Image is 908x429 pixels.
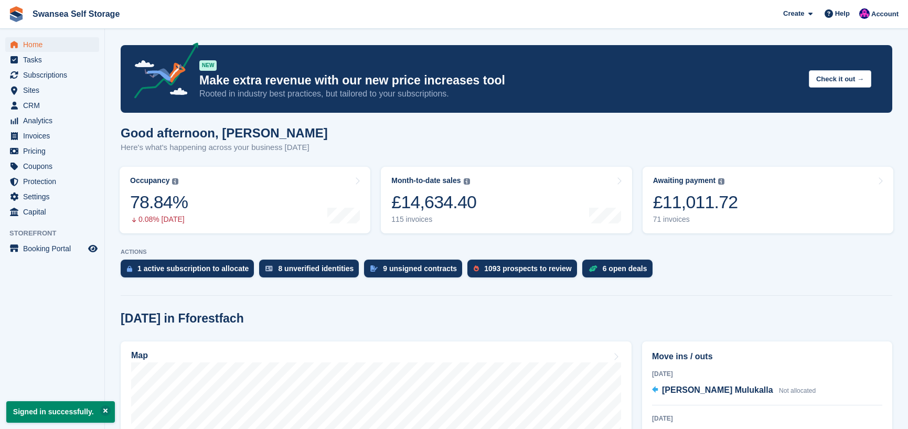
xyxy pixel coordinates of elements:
[603,264,647,273] div: 6 open deals
[718,178,724,185] img: icon-info-grey-7440780725fd019a000dd9b08b2336e03edf1995a4989e88bcd33f0948082b44.svg
[381,167,632,233] a: Month-to-date sales £14,634.40 115 invoices
[364,260,467,283] a: 9 unsigned contracts
[809,70,871,88] button: Check it out →
[5,205,99,219] a: menu
[383,264,457,273] div: 9 unsigned contracts
[125,42,199,102] img: price-adjustments-announcement-icon-8257ccfd72463d97f412b2fc003d46551f7dbcb40ab6d574587a9cd5c0d94...
[121,312,244,326] h2: [DATE] in Fforestfach
[5,174,99,189] a: menu
[278,264,354,273] div: 8 unverified identities
[582,260,658,283] a: 6 open deals
[5,98,99,113] a: menu
[5,144,99,158] a: menu
[835,8,850,19] span: Help
[5,68,99,82] a: menu
[127,265,132,272] img: active_subscription_to_allocate_icon-d502201f5373d7db506a760aba3b589e785aa758c864c3986d89f69b8ff3...
[484,264,572,273] div: 1093 prospects to review
[464,178,470,185] img: icon-info-grey-7440780725fd019a000dd9b08b2336e03edf1995a4989e88bcd33f0948082b44.svg
[199,60,217,71] div: NEW
[871,9,899,19] span: Account
[23,144,86,158] span: Pricing
[589,265,597,272] img: deal-1b604bf984904fb50ccaf53a9ad4b4a5d6e5aea283cecdc64d6e3604feb123c2.svg
[8,6,24,22] img: stora-icon-8386f47178a22dfd0bd8f6a31ec36ba5ce8667c1dd55bd0f319d3a0aa187defe.svg
[23,189,86,204] span: Settings
[653,215,738,224] div: 71 invoices
[130,191,188,213] div: 78.84%
[652,414,882,423] div: [DATE]
[130,176,169,185] div: Occupancy
[859,8,870,19] img: Donna Davies
[652,384,816,398] a: [PERSON_NAME] Mulukalla Not allocated
[662,385,773,394] span: [PERSON_NAME] Mulukalla
[121,142,328,154] p: Here's what's happening across your business [DATE]
[5,113,99,128] a: menu
[5,52,99,67] a: menu
[87,242,99,255] a: Preview store
[199,88,800,100] p: Rooted in industry best practices, but tailored to your subscriptions.
[643,167,893,233] a: Awaiting payment £11,011.72 71 invoices
[9,228,104,239] span: Storefront
[23,159,86,174] span: Coupons
[653,176,716,185] div: Awaiting payment
[23,241,86,256] span: Booking Portal
[23,98,86,113] span: CRM
[23,52,86,67] span: Tasks
[5,37,99,52] a: menu
[131,351,148,360] h2: Map
[23,205,86,219] span: Capital
[199,73,800,88] p: Make extra revenue with our new price increases tool
[121,126,328,140] h1: Good afternoon, [PERSON_NAME]
[28,5,124,23] a: Swansea Self Storage
[391,215,476,224] div: 115 invoices
[391,176,461,185] div: Month-to-date sales
[653,191,738,213] div: £11,011.72
[6,401,115,423] p: Signed in successfully.
[652,369,882,379] div: [DATE]
[5,159,99,174] a: menu
[130,215,188,224] div: 0.08% [DATE]
[652,350,882,363] h2: Move ins / outs
[23,37,86,52] span: Home
[5,128,99,143] a: menu
[474,265,479,272] img: prospect-51fa495bee0391a8d652442698ab0144808aea92771e9ea1ae160a38d050c398.svg
[120,167,370,233] a: Occupancy 78.84% 0.08% [DATE]
[391,191,476,213] div: £14,634.40
[23,83,86,98] span: Sites
[779,387,816,394] span: Not allocated
[265,265,273,272] img: verify_identity-adf6edd0f0f0b5bbfe63781bf79b02c33cf7c696d77639b501bdc392416b5a36.svg
[5,241,99,256] a: menu
[23,174,86,189] span: Protection
[5,189,99,204] a: menu
[783,8,804,19] span: Create
[23,128,86,143] span: Invoices
[121,260,259,283] a: 1 active subscription to allocate
[172,178,178,185] img: icon-info-grey-7440780725fd019a000dd9b08b2336e03edf1995a4989e88bcd33f0948082b44.svg
[23,68,86,82] span: Subscriptions
[121,249,892,255] p: ACTIONS
[5,83,99,98] a: menu
[23,113,86,128] span: Analytics
[137,264,249,273] div: 1 active subscription to allocate
[259,260,364,283] a: 8 unverified identities
[467,260,582,283] a: 1093 prospects to review
[370,265,378,272] img: contract_signature_icon-13c848040528278c33f63329250d36e43548de30e8caae1d1a13099fd9432cc5.svg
